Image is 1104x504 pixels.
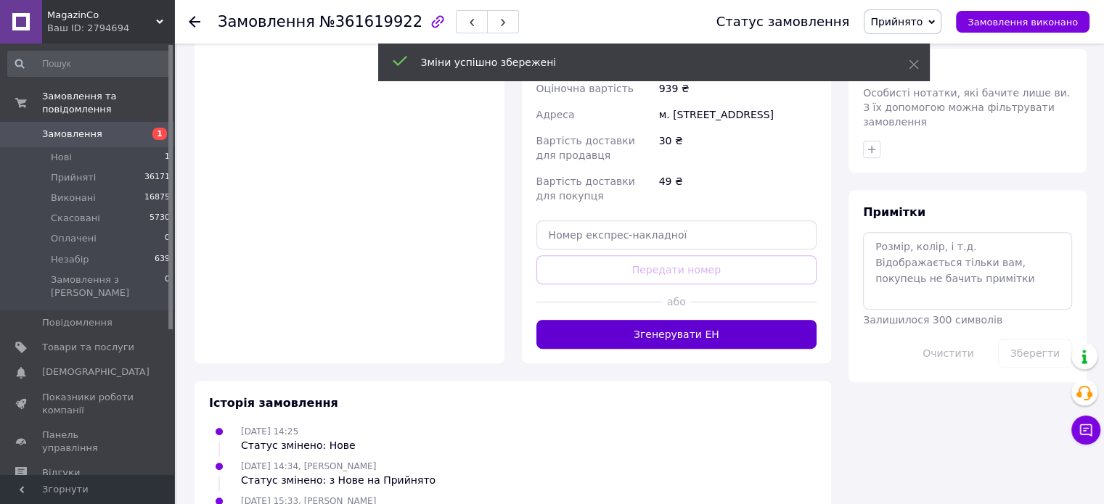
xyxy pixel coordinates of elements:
[218,13,315,30] span: Замовлення
[863,87,1070,128] span: Особисті нотатки, які бачите лише ви. З їх допомогою можна фільтрувати замовлення
[956,11,1089,33] button: Замовлення виконано
[42,90,174,116] span: Замовлення та повідомлення
[536,83,634,94] span: Оціночна вартість
[870,16,923,28] span: Прийнято
[241,461,376,471] span: [DATE] 14:34, [PERSON_NAME]
[241,473,436,487] div: Статус змінено: з Нове на Прийнято
[189,15,200,29] div: Повернутися назад
[968,17,1078,28] span: Замовлення виконано
[241,426,298,437] span: [DATE] 14:25
[47,9,156,22] span: MagazinCo
[165,273,170,299] span: 0
[144,191,170,205] span: 16875
[150,212,170,225] span: 5730
[716,15,850,29] div: Статус замовлення
[47,22,174,35] div: Ваш ID: 2794694
[51,253,89,266] span: Незабір
[656,102,819,128] div: м. [STREET_ADDRESS]
[7,51,171,77] input: Пошук
[51,212,100,225] span: Скасовані
[656,168,819,209] div: 49 ₴
[51,151,72,164] span: Нові
[656,75,819,102] div: 939 ₴
[536,320,817,349] button: Згенерувати ЕН
[155,253,170,266] span: 639
[536,109,575,120] span: Адреса
[51,191,96,205] span: Виконані
[662,294,690,309] span: або
[152,128,167,140] span: 1
[165,151,170,164] span: 1
[421,55,872,70] div: Зміни успішно збережені
[863,314,1002,326] span: Залишилося 300 символів
[209,396,338,410] span: Історія замовлення
[42,429,134,455] span: Панель управління
[536,135,635,161] span: Вартість доставки для продавця
[42,316,113,329] span: Повідомлення
[536,175,635,202] span: Вартість доставки для покупця
[51,171,96,184] span: Прийняті
[42,391,134,417] span: Показники роботи компанії
[241,438,356,453] div: Статус змінено: Нове
[656,128,819,168] div: 30 ₴
[42,128,102,141] span: Замовлення
[165,232,170,245] span: 0
[1071,416,1100,445] button: Чат з покупцем
[319,13,422,30] span: №361619922
[51,273,165,299] span: Замовлення з [PERSON_NAME]
[536,220,817,249] input: Номер експрес-накладної
[51,232,97,245] span: Оплачені
[42,466,80,479] span: Відгуки
[42,365,150,379] span: [DEMOGRAPHIC_DATA]
[42,341,134,354] span: Товари та послуги
[144,171,170,184] span: 36171
[863,205,925,219] span: Примітки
